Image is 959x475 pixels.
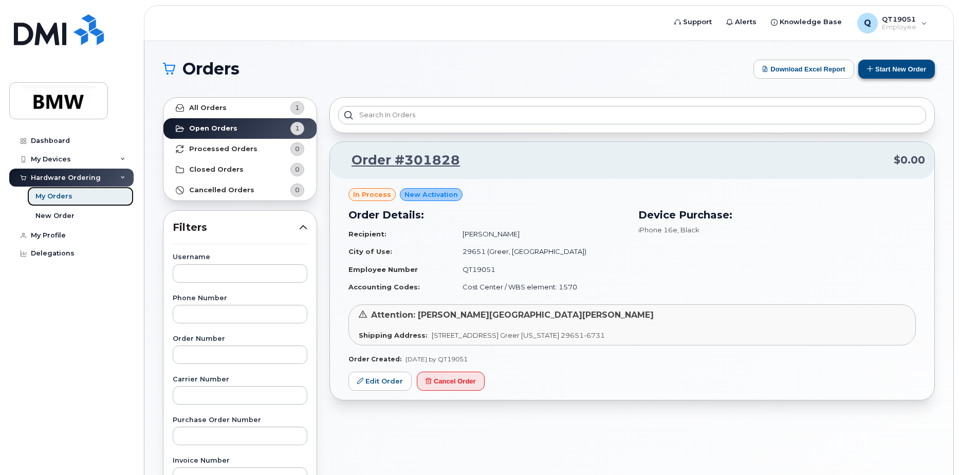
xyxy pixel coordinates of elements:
[638,226,677,234] span: iPhone 16e
[295,165,300,174] span: 0
[173,458,307,464] label: Invoice Number
[348,247,392,255] strong: City of Use:
[173,254,307,261] label: Username
[405,355,468,363] span: [DATE] by QT19051
[189,145,257,153] strong: Processed Orders
[638,207,916,223] h3: Device Purchase:
[353,190,391,199] span: in process
[348,265,418,273] strong: Employee Number
[453,225,626,243] td: [PERSON_NAME]
[189,186,254,194] strong: Cancelled Orders
[163,159,317,180] a: Closed Orders0
[753,60,854,79] button: Download Excel Report
[173,220,299,235] span: Filters
[914,430,951,467] iframe: Messenger Launcher
[432,331,605,339] span: [STREET_ADDRESS] Greer [US_STATE] 29651-6731
[371,310,654,320] span: Attention: [PERSON_NAME][GEOGRAPHIC_DATA][PERSON_NAME]
[163,180,317,200] a: Cancelled Orders0
[189,124,237,133] strong: Open Orders
[295,103,300,113] span: 1
[858,60,935,79] button: Start New Order
[348,355,401,363] strong: Order Created:
[173,336,307,342] label: Order Number
[173,417,307,424] label: Purchase Order Number
[163,98,317,118] a: All Orders1
[348,230,386,238] strong: Recipient:
[453,278,626,296] td: Cost Center / WBS element: 1570
[453,261,626,279] td: QT19051
[338,106,926,124] input: Search in orders
[295,123,300,133] span: 1
[404,190,458,199] span: New Activation
[348,283,420,291] strong: Accounting Codes:
[359,331,428,339] strong: Shipping Address:
[189,166,244,174] strong: Closed Orders
[173,295,307,302] label: Phone Number
[163,139,317,159] a: Processed Orders0
[453,243,626,261] td: 29651 (Greer, [GEOGRAPHIC_DATA])
[295,185,300,195] span: 0
[189,104,227,112] strong: All Orders
[417,372,485,391] button: Cancel Order
[295,144,300,154] span: 0
[339,151,460,170] a: Order #301828
[173,376,307,383] label: Carrier Number
[348,372,412,391] a: Edit Order
[677,226,699,234] span: , Black
[348,207,626,223] h3: Order Details:
[163,118,317,139] a: Open Orders1
[182,61,239,77] span: Orders
[894,153,925,168] span: $0.00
